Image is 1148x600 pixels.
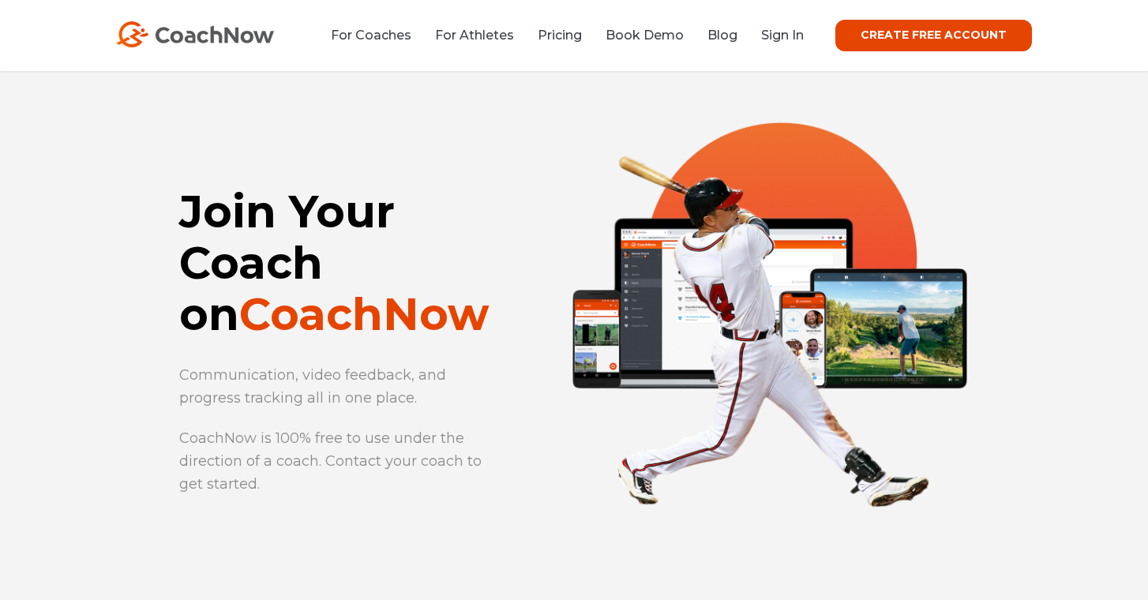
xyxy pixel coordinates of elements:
[331,28,411,43] a: For Coaches
[523,43,1017,538] img: CoachNow for Athletes
[179,186,508,340] h1: Join Your Coach on
[179,364,499,410] p: Communication, video feedback, and progress tracking all in one place.
[835,20,1032,51] a: CREATE FREE ACCOUNT
[606,28,684,43] a: Book Demo
[435,28,514,43] a: For Athletes
[761,28,804,43] a: Sign In
[239,287,489,341] span: CoachNow
[116,21,274,47] img: CoachNow Logo
[707,28,737,43] a: Blog
[538,28,582,43] a: Pricing
[179,427,499,496] p: CoachNow is 100% free to use under the direction of a coach. Contact your coach to get started.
